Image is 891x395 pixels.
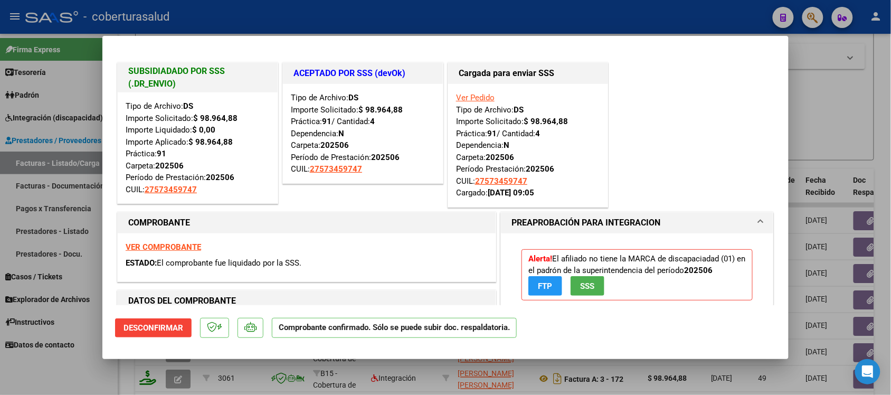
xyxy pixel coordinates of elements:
span: ESTADO: [126,258,157,268]
strong: 202506 [206,173,234,182]
strong: 202506 [371,153,400,162]
button: SSS [571,276,604,296]
strong: $ 98.964,88 [193,114,238,123]
span: Desconfirmar [124,323,183,333]
strong: 4 [535,129,540,138]
strong: DS [183,101,193,111]
strong: 202506 [320,140,349,150]
strong: N [504,140,509,150]
mat-expansion-panel-header: PREAPROBACIÓN PARA INTEGRACION [501,212,773,233]
strong: DS [514,105,524,115]
div: Tipo de Archivo: Importe Solicitado: Práctica: / Cantidad: Dependencia: Carpeta: Período Prestaci... [456,92,600,199]
strong: 202506 [684,266,713,275]
span: 27573459747 [475,176,527,186]
span: El comprobante fue liquidado por la SSS. [157,258,301,268]
span: 27573459747 [145,185,197,194]
strong: 202506 [155,161,184,171]
strong: 4 [370,117,375,126]
div: Open Intercom Messenger [855,359,880,384]
span: FTP [538,281,553,291]
strong: $ 0,00 [192,125,215,135]
strong: [DATE] 09:05 [488,188,534,197]
button: FTP [528,276,562,296]
h1: SUBSIDIADADO POR SSS (.DR_ENVIO) [128,65,267,90]
div: Tipo de Archivo: Importe Solicitado: Importe Liquidado: Importe Aplicado: Práctica: Carpeta: Perí... [126,100,270,195]
strong: N [338,129,344,138]
strong: Alerta! [528,254,552,264]
strong: COMPROBANTE [128,218,190,228]
strong: DS [348,93,358,102]
span: El afiliado no tiene la MARCA de discapaciadad (01) en el padrón de la superintendencia del período [528,254,745,290]
strong: 91 [157,149,166,158]
a: VER COMPROBANTE [126,242,201,252]
p: Comprobante confirmado. Sólo se puede subir doc. respaldatoria. [272,318,517,338]
h1: PREAPROBACIÓN PARA INTEGRACION [511,217,660,229]
button: Desconfirmar [115,318,192,337]
strong: DATOS DEL COMPROBANTE [128,296,236,306]
strong: $ 98.964,88 [188,137,233,147]
strong: $ 98.964,88 [358,105,403,115]
strong: 202506 [486,153,514,162]
strong: 202506 [526,164,554,174]
span: 27573459747 [310,164,362,174]
a: Ver Pedido [456,93,495,102]
strong: $ 98.964,88 [524,117,568,126]
div: Tipo de Archivo: Importe Solicitado: Práctica: / Cantidad: Dependencia: Carpeta: Período de Prest... [291,92,435,175]
h1: Cargada para enviar SSS [459,67,598,80]
span: SSS [581,281,595,291]
strong: 91 [322,117,331,126]
h1: ACEPTADO POR SSS (devOk) [293,67,432,80]
strong: 91 [487,129,497,138]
